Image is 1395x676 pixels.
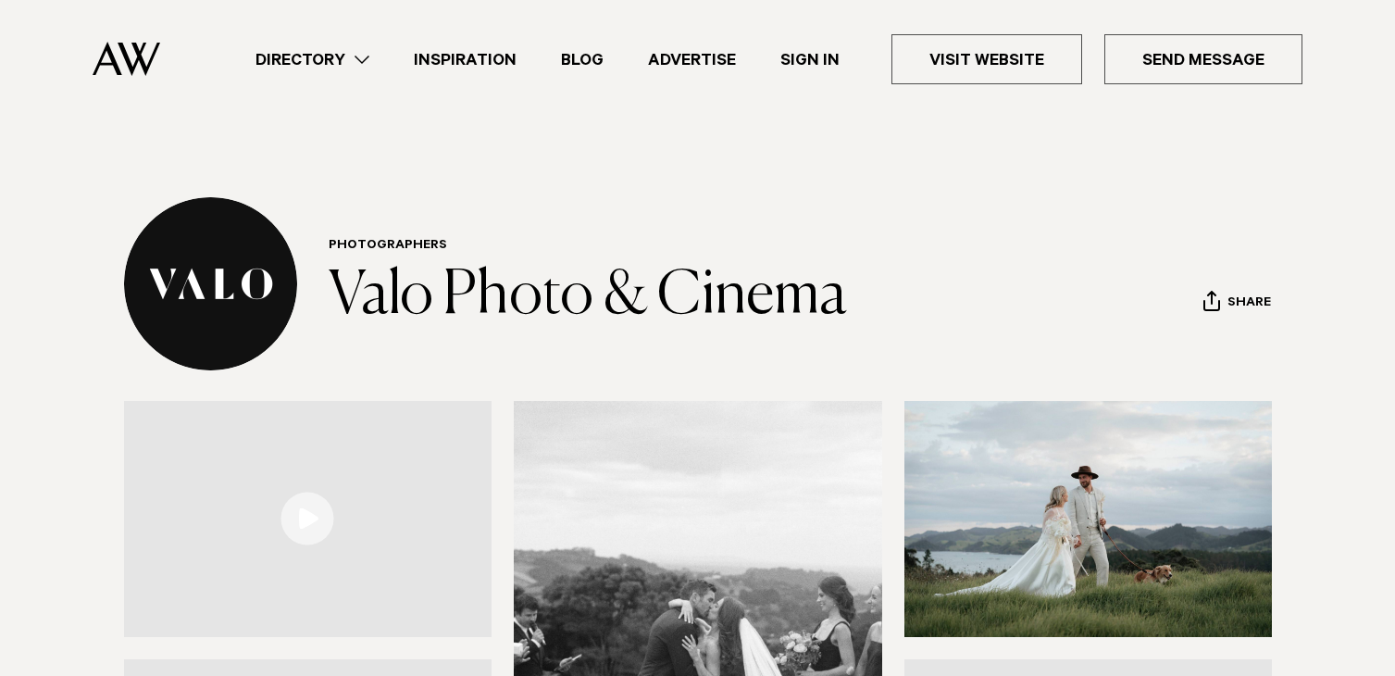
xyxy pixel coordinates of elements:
[626,47,758,72] a: Advertise
[233,47,392,72] a: Directory
[329,239,447,254] a: Photographers
[93,42,160,76] img: Auckland Weddings Logo
[392,47,539,72] a: Inspiration
[124,197,297,370] img: Profile Avatar
[758,47,862,72] a: Sign In
[329,267,847,326] a: Valo Photo & Cinema
[1104,34,1302,84] a: Send Message
[539,47,626,72] a: Blog
[891,34,1082,84] a: Visit Website
[1202,290,1272,318] button: Share
[1227,295,1271,313] span: Share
